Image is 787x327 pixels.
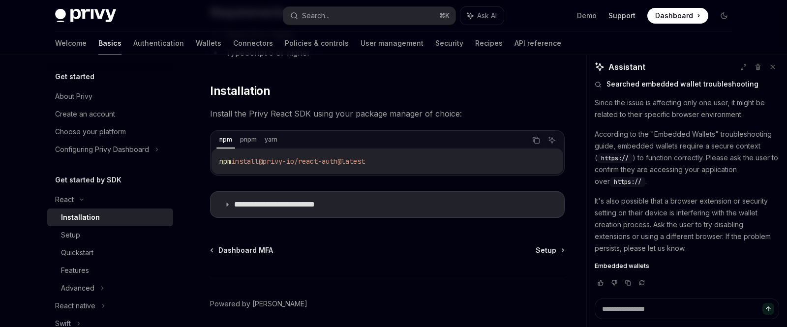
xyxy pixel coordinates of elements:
[133,31,184,55] a: Authentication
[211,245,273,255] a: Dashboard MFA
[361,31,424,55] a: User management
[61,211,100,223] div: Installation
[61,247,93,259] div: Quickstart
[55,9,116,23] img: dark logo
[595,195,779,254] p: It's also possible that a browser extension or security setting on their device is interfering wi...
[595,262,779,270] a: Embedded wallets
[595,97,779,120] p: Since the issue is affecting only one user, it might be related to their specific browser environ...
[55,108,115,120] div: Create an account
[55,144,149,155] div: Configuring Privy Dashboard
[647,8,708,24] a: Dashboard
[210,299,307,309] a: Powered by [PERSON_NAME]
[218,245,273,255] span: Dashboard MFA
[233,31,273,55] a: Connectors
[55,71,94,83] h5: Get started
[302,10,330,22] div: Search...
[439,12,450,20] span: ⌘ K
[55,300,95,312] div: React native
[55,174,121,186] h5: Get started by SDK
[47,208,173,226] a: Installation
[55,194,74,206] div: React
[210,83,270,99] span: Installation
[595,79,779,89] button: Searched embedded wallet troubleshooting
[210,107,565,120] span: Install the Privy React SDK using your package manager of choice:
[98,31,121,55] a: Basics
[536,245,564,255] a: Setup
[614,178,641,186] span: https://
[55,126,126,138] div: Choose your platform
[231,157,259,166] span: install
[47,123,173,141] a: Choose your platform
[762,303,774,315] button: Send message
[545,134,558,147] button: Ask AI
[435,31,463,55] a: Security
[61,265,89,276] div: Features
[61,282,94,294] div: Advanced
[601,154,629,162] span: https://
[47,226,173,244] a: Setup
[595,128,779,187] p: According to the "Embedded Wallets" troubleshooting guide, embedded wallets require a secure cont...
[216,134,235,146] div: npm
[47,262,173,279] a: Features
[515,31,561,55] a: API reference
[55,90,92,102] div: About Privy
[536,245,556,255] span: Setup
[283,7,455,25] button: Search...⌘K
[259,157,365,166] span: @privy-io/react-auth@latest
[716,8,732,24] button: Toggle dark mode
[608,61,645,73] span: Assistant
[196,31,221,55] a: Wallets
[577,11,597,21] a: Demo
[477,11,497,21] span: Ask AI
[47,244,173,262] a: Quickstart
[47,105,173,123] a: Create an account
[606,79,758,89] span: Searched embedded wallet troubleshooting
[262,134,280,146] div: yarn
[285,31,349,55] a: Policies & controls
[608,11,636,21] a: Support
[219,157,231,166] span: npm
[460,7,504,25] button: Ask AI
[237,134,260,146] div: pnpm
[595,262,649,270] span: Embedded wallets
[55,31,87,55] a: Welcome
[47,88,173,105] a: About Privy
[61,229,80,241] div: Setup
[475,31,503,55] a: Recipes
[530,134,543,147] button: Copy the contents from the code block
[655,11,693,21] span: Dashboard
